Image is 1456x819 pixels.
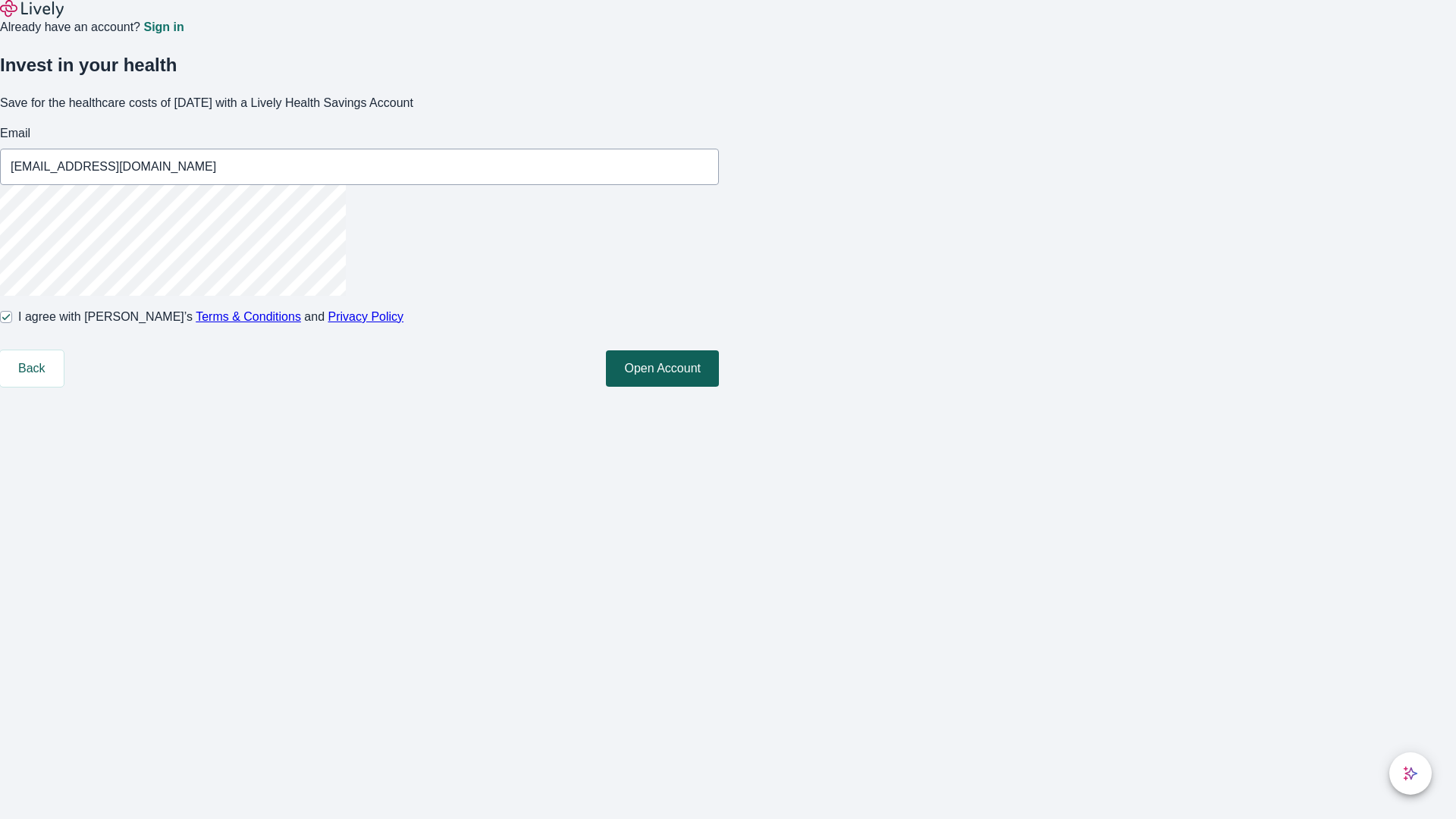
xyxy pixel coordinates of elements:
button: Open Account [606,350,719,387]
a: Privacy Policy [328,310,404,323]
svg: Lively AI Assistant [1403,766,1418,781]
a: Sign in [143,21,184,33]
a: Terms & Conditions [196,310,301,323]
button: chat [1389,752,1432,795]
span: I agree with [PERSON_NAME]’s and [18,308,403,326]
